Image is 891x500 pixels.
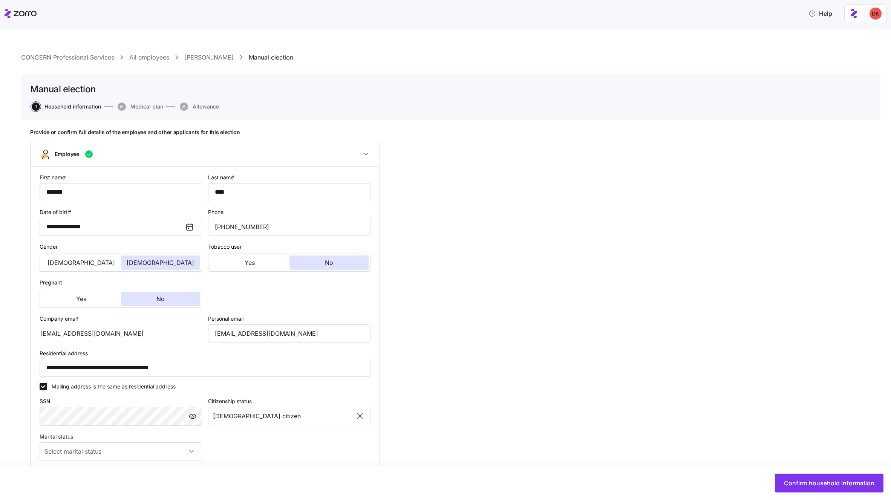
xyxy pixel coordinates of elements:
[208,324,370,343] input: Email
[40,349,88,358] label: Residential address
[249,53,293,62] a: Manual election
[208,243,242,251] label: Tobacco user
[245,260,255,266] span: Yes
[21,53,114,62] a: CONCERN Professional Services
[156,296,165,302] span: No
[208,218,370,236] input: Phone
[40,433,73,441] label: Marital status
[32,102,101,111] button: 1Household information
[47,383,176,390] label: Mailing address is the same as residential address
[808,9,832,18] span: Help
[802,6,838,21] button: Help
[127,260,194,266] span: [DEMOGRAPHIC_DATA]
[30,102,101,111] a: 1Household information
[76,296,86,302] span: Yes
[784,479,874,488] span: Confirm household information
[40,397,51,405] label: SSN
[180,102,219,111] button: Allowance
[325,260,333,266] span: No
[40,315,80,323] label: Company email
[47,260,115,266] span: [DEMOGRAPHIC_DATA]
[130,104,163,109] span: Medical plan
[40,243,58,251] label: Gender
[40,208,73,216] label: Date of birth
[208,173,236,182] label: Last name
[129,53,169,62] a: All employees
[193,104,219,109] span: Allowance
[775,474,883,492] button: Confirm household information
[870,8,882,20] img: 53e82853980611afef66768ee98075c5
[208,315,243,323] label: Personal email
[40,173,68,182] label: First name
[30,83,96,95] h1: Manual election
[40,442,202,460] input: Select marital status
[208,397,252,405] label: Citizenship status
[40,278,62,287] label: Pregnant
[184,53,234,62] a: [PERSON_NAME]
[30,129,380,136] h1: Provide or confirm full details of the employee and other applicants for this election
[55,150,79,158] span: Employee
[31,142,380,167] button: Employee
[44,104,101,109] span: Household information
[118,102,163,111] button: Medical plan
[208,208,224,216] label: Phone
[32,102,40,111] span: 1
[208,407,370,425] input: Select citizenship status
